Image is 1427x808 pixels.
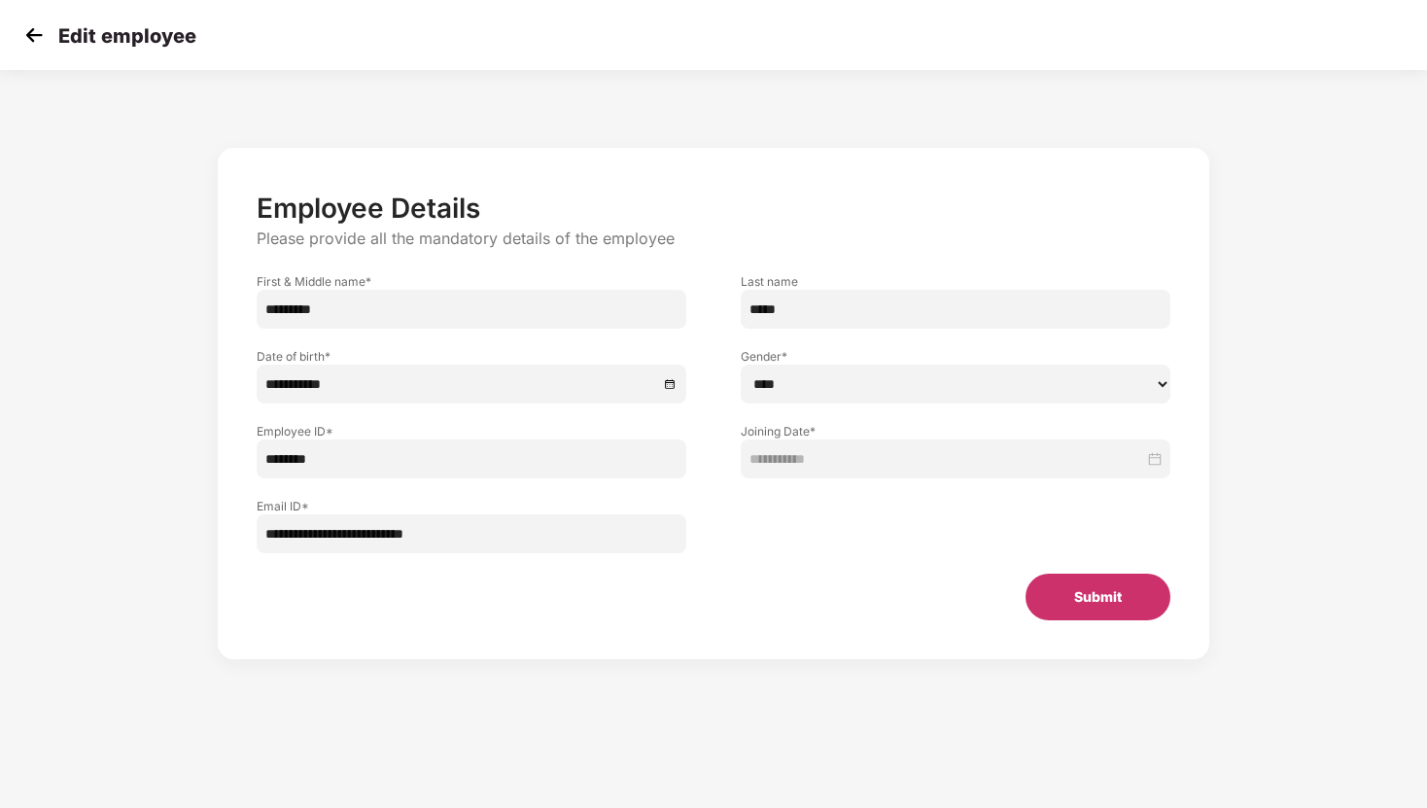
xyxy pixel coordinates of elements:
[257,498,686,514] label: Email ID
[19,20,49,50] img: svg+xml;base64,PHN2ZyB4bWxucz0iaHR0cDovL3d3dy53My5vcmcvMjAwMC9zdmciIHdpZHRoPSIzMCIgaGVpZ2h0PSIzMC...
[741,273,1170,290] label: Last name
[257,228,1169,249] p: Please provide all the mandatory details of the employee
[257,192,1169,225] p: Employee Details
[741,423,1170,439] label: Joining Date
[257,423,686,439] label: Employee ID
[741,348,1170,365] label: Gender
[58,24,196,48] p: Edit employee
[1026,574,1170,620] button: Submit
[257,273,686,290] label: First & Middle name
[257,348,686,365] label: Date of birth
